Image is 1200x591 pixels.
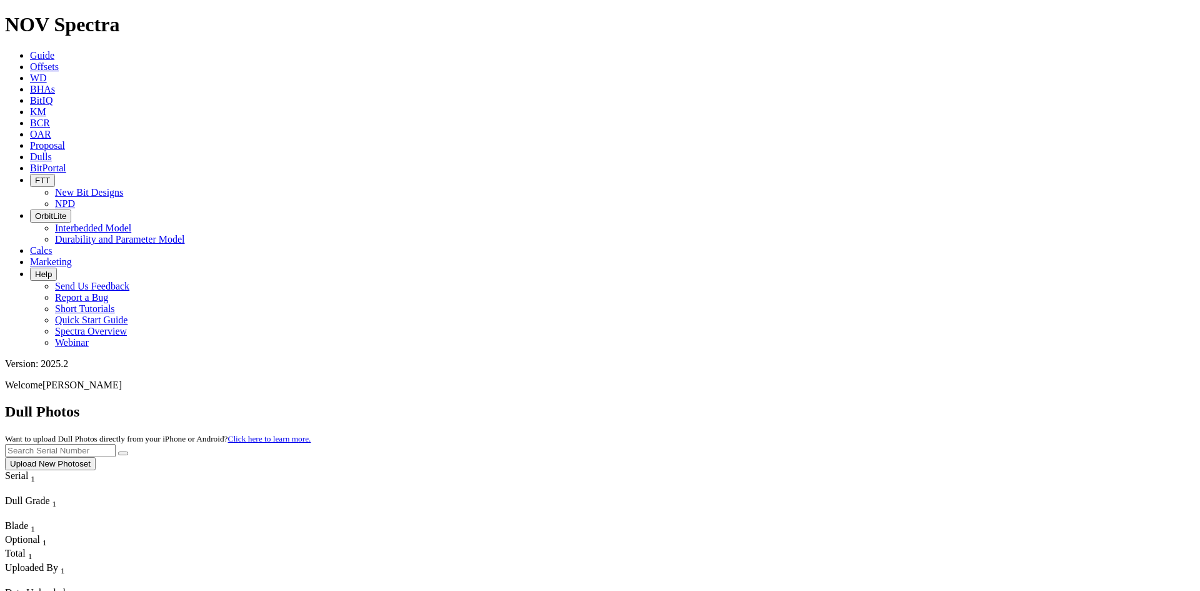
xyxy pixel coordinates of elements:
[5,403,1195,420] h2: Dull Photos
[5,495,92,520] div: Sort None
[31,524,35,533] sub: 1
[55,234,185,245] a: Durability and Parameter Model
[5,358,1195,370] div: Version: 2025.2
[30,174,55,187] button: FTT
[5,13,1195,36] h1: NOV Spectra
[5,380,1195,391] p: Welcome
[5,444,116,457] input: Search Serial Number
[30,106,46,117] a: KM
[228,434,311,443] a: Click here to learn more.
[28,552,32,562] sub: 1
[5,457,96,470] button: Upload New Photoset
[30,268,57,281] button: Help
[5,576,123,587] div: Column Menu
[30,256,72,267] a: Marketing
[55,187,123,198] a: New Bit Designs
[55,337,89,348] a: Webinar
[28,548,32,558] span: Sort None
[5,534,49,548] div: Sort None
[42,538,47,547] sub: 1
[35,176,50,185] span: FTT
[5,548,49,562] div: Sort None
[55,223,131,233] a: Interbedded Model
[30,61,59,72] a: Offsets
[30,210,71,223] button: OrbitLite
[30,129,51,139] a: OAR
[42,534,47,545] span: Sort None
[30,84,55,94] a: BHAs
[5,548,26,558] span: Total
[5,548,49,562] div: Total Sort None
[5,520,49,534] div: Blade Sort None
[5,534,49,548] div: Optional Sort None
[5,509,92,520] div: Column Menu
[5,520,49,534] div: Sort None
[5,562,123,576] div: Uploaded By Sort None
[42,380,122,390] span: [PERSON_NAME]
[5,520,28,531] span: Blade
[30,245,52,256] a: Calcs
[30,95,52,106] a: BitIQ
[5,534,40,545] span: Optional
[31,520,35,531] span: Sort None
[61,566,65,575] sub: 1
[35,211,66,221] span: OrbitLite
[5,434,311,443] small: Want to upload Dull Photos directly from your iPhone or Android?
[55,303,115,314] a: Short Tutorials
[5,562,123,587] div: Sort None
[30,140,65,151] a: Proposal
[35,270,52,279] span: Help
[55,198,75,209] a: NPD
[30,151,52,162] a: Dulls
[31,470,35,481] span: Sort None
[30,163,66,173] a: BitPortal
[55,326,127,336] a: Spectra Overview
[5,470,58,495] div: Sort None
[5,562,58,573] span: Uploaded By
[30,73,47,83] a: WD
[30,118,50,128] a: BCR
[5,495,50,506] span: Dull Grade
[5,470,58,484] div: Serial Sort None
[5,470,28,481] span: Serial
[31,474,35,483] sub: 1
[52,499,57,508] sub: 1
[5,484,58,495] div: Column Menu
[55,281,129,291] a: Send Us Feedback
[30,50,54,61] a: Guide
[55,292,108,303] a: Report a Bug
[61,562,65,573] span: Sort None
[5,495,92,509] div: Dull Grade Sort None
[55,315,127,325] a: Quick Start Guide
[52,495,57,506] span: Sort None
